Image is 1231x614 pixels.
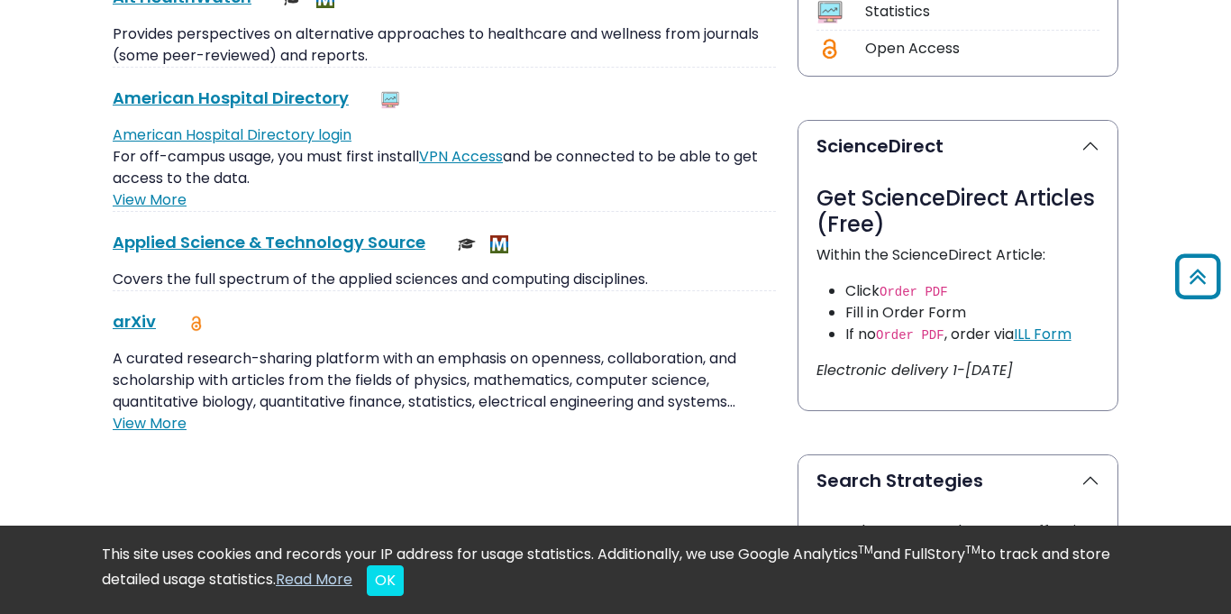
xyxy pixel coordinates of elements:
button: ScienceDirect [798,121,1117,171]
h3: Get ScienceDirect Articles (Free) [816,186,1099,238]
img: Statistics [381,91,399,109]
li: If no , order via [845,324,1099,345]
p: Within the ScienceDirect Article: [816,244,1099,266]
a: Applied Science & Technology Source [113,231,425,253]
a: Back to Top [1169,261,1226,291]
img: Scholarly or Peer Reviewed [458,235,476,253]
code: Order PDF [876,328,944,343]
li: Fill in Order Form [845,302,1099,324]
a: View More [113,189,187,210]
img: Open Access [188,315,205,333]
a: VPN Access [419,146,503,167]
img: Icon Open Access [818,37,841,61]
sup: TM [965,542,980,557]
a: Read More [276,569,352,590]
p: Provides perspectives on alternative approaches to healthcare and wellness from journals (some pe... [113,23,776,67]
i: Electronic delivery 1-[DATE] [816,360,1013,380]
a: arXiv [113,310,156,333]
a: American Hospital Directory [113,87,349,109]
p: A curated research-sharing platform with an emphasis on openness, collaboration, and scholarship ... [113,348,776,413]
div: Open Access [865,38,1099,60]
div: This site uses cookies and records your IP address for usage statistics. Additionally, we use Goo... [102,544,1129,596]
sup: TM [858,542,873,557]
a: American Hospital Directory login [113,124,351,145]
li: Click [845,280,1099,302]
a: View More [113,413,187,434]
a: ILL Form [1014,324,1071,344]
div: Statistics [865,1,1099,23]
p: For off-campus usage, you must first install and be connected to be able to get access to the data. [113,124,776,189]
p: To make your searches more effective, try these methods: [816,520,1099,564]
code: Order PDF [880,285,948,299]
button: Close [367,565,404,596]
button: Search Strategies [798,455,1117,506]
img: MeL (Michigan electronic Library) [490,235,508,253]
p: Covers the full spectrum of the applied sciences and computing disciplines. [113,269,776,290]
